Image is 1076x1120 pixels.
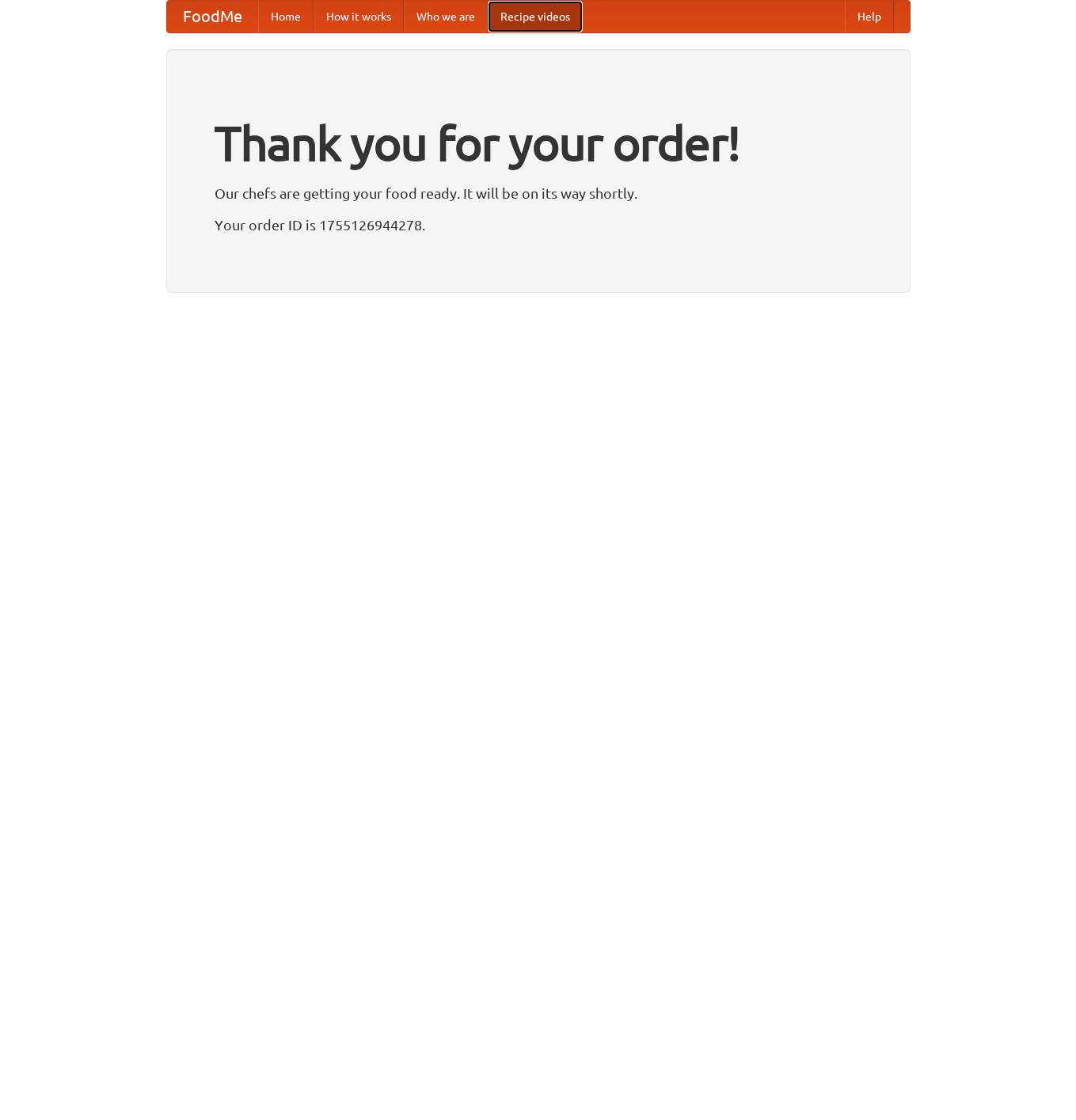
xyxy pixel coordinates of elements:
[404,1,488,32] a: Who we are
[215,105,862,181] h1: Thank you for your order!
[167,1,258,32] a: FoodMe
[488,1,583,32] a: Recipe videos
[258,1,314,32] a: Home
[215,213,862,237] p: Your order ID is 1755126944278.
[845,1,894,32] a: Help
[314,1,404,32] a: How it works
[215,181,862,205] p: Our chefs are getting your food ready. It will be on its way shortly.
